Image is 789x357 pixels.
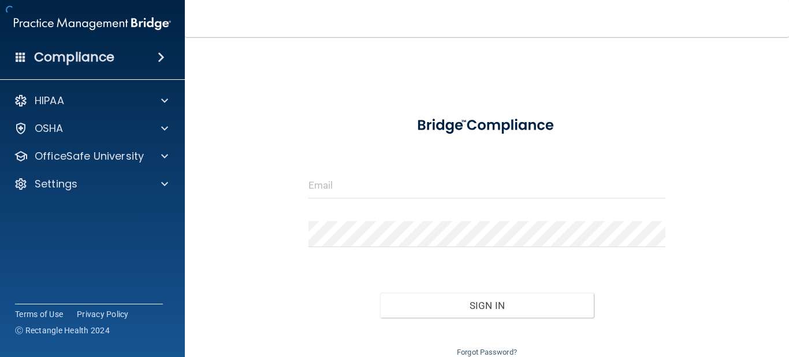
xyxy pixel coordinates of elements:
a: Terms of Use [15,308,63,320]
p: OfficeSafe University [35,149,144,163]
h4: Compliance [34,49,114,65]
span: Ⓒ Rectangle Health 2024 [15,325,110,336]
a: Privacy Policy [77,308,129,320]
a: HIPAA [14,94,168,108]
a: Forgot Password? [457,348,517,356]
p: OSHA [35,122,64,135]
img: bridge_compliance_login_screen.278c3ca4.svg [402,106,572,145]
button: Sign In [380,293,594,318]
a: OSHA [14,122,168,135]
a: OfficeSafe University [14,149,168,163]
a: Settings [14,177,168,191]
p: Settings [35,177,77,191]
input: Email [308,172,665,198]
img: PMB logo [14,12,171,35]
p: HIPAA [35,94,64,108]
